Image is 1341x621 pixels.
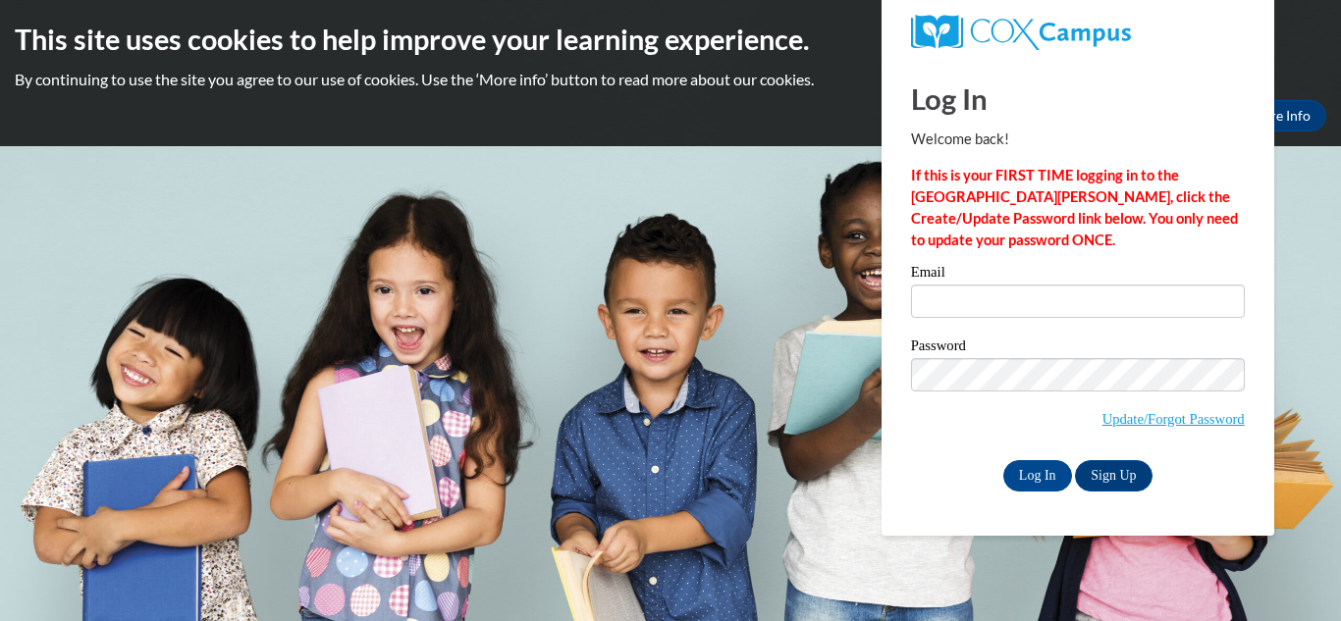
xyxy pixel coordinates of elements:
[911,15,1245,50] a: COX Campus
[911,15,1131,50] img: COX Campus
[1075,460,1152,492] a: Sign Up
[911,78,1245,119] h1: Log In
[1102,411,1245,427] a: Update/Forgot Password
[911,338,1245,358] label: Password
[15,69,1326,90] p: By continuing to use the site you agree to our use of cookies. Use the ‘More info’ button to read...
[1003,460,1072,492] input: Log In
[15,20,1326,59] h2: This site uses cookies to help improve your learning experience.
[911,265,1245,285] label: Email
[911,167,1238,248] strong: If this is your FIRST TIME logging in to the [GEOGRAPHIC_DATA][PERSON_NAME], click the Create/Upd...
[911,129,1245,150] p: Welcome back!
[1234,100,1326,131] a: More Info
